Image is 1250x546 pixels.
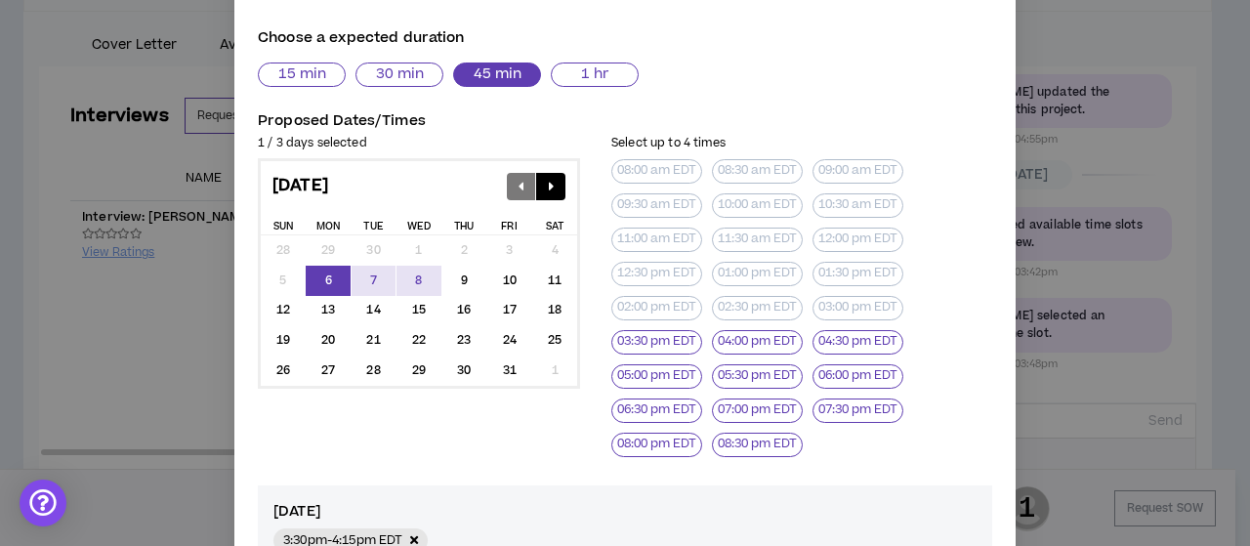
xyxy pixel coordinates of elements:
[355,63,443,87] button: 30 min
[812,364,903,389] button: 06:00 pm EDT
[486,220,531,235] div: Fri
[611,433,702,457] button: 08:00 pm EDT
[272,174,328,199] div: [DATE]
[812,399,903,423] button: 07:30 pm EDT
[306,220,351,235] div: Mon
[352,220,396,235] div: Tue
[611,330,702,355] button: 03:30 pm EDT
[258,135,367,151] small: 1 / 3 days selected
[611,399,702,423] button: 06:30 pm EDT
[611,135,726,151] small: Select up to 4 times
[258,104,426,138] label: Proposed Dates/Times
[812,330,903,355] button: 04:30 pm EDT
[712,399,803,423] button: 07:00 pm EDT
[20,480,66,526] div: Open Intercom Messenger
[532,220,577,235] div: Sat
[258,21,992,55] label: Choose a expected duration
[453,63,541,87] button: 45 min
[712,433,803,457] button: 08:30 pm EDT
[396,220,441,235] div: Wed
[258,63,346,87] button: 15 min
[273,501,977,523] p: [DATE]
[611,364,702,389] button: 05:00 pm EDT
[712,364,803,389] button: 05:30 pm EDT
[441,220,486,235] div: Thu
[551,63,639,87] button: 1 hr
[261,220,306,235] div: Sun
[712,330,803,355] button: 04:00 pm EDT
